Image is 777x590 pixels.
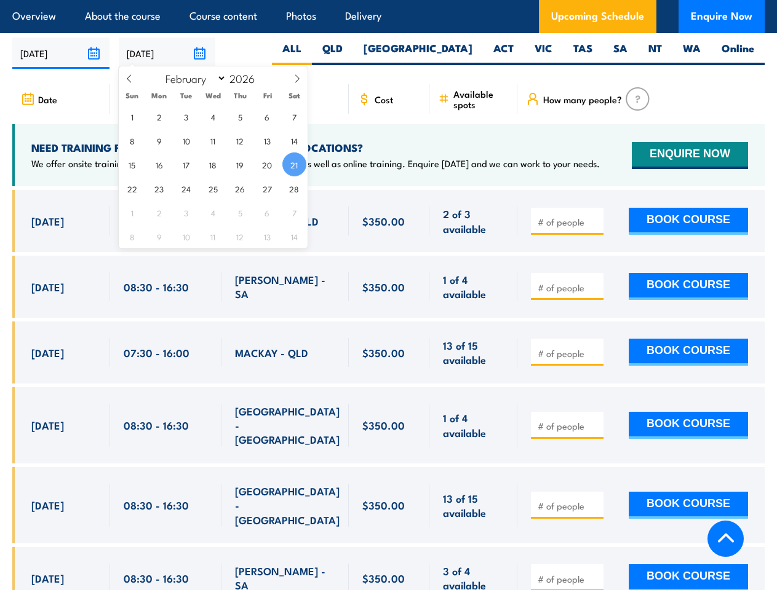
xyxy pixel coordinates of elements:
[174,152,198,176] span: February 17, 2026
[629,208,748,235] button: BOOK COURSE
[538,281,599,294] input: # of people
[120,104,144,128] span: February 1, 2026
[228,176,252,200] span: February 26, 2026
[629,339,748,366] button: BOOK COURSE
[629,273,748,300] button: BOOK COURSE
[147,152,171,176] span: February 16, 2026
[524,41,563,65] label: VIC
[312,41,353,65] label: QLD
[201,128,225,152] span: February 11, 2026
[375,94,393,104] span: Cost
[538,216,599,228] input: # of people
[124,418,189,432] span: 08:30 - 16:30
[124,498,189,512] span: 08:30 - 16:30
[228,152,252,176] span: February 19, 2026
[228,104,252,128] span: February 5, 2026
[174,176,198,200] span: February 24, 2026
[538,347,599,360] input: # of people
[362,345,405,360] span: $350.00
[362,498,405,512] span: $350.00
[353,41,483,65] label: [GEOGRAPHIC_DATA]
[443,411,503,439] span: 1 of 4 available
[119,92,146,100] span: Sun
[255,152,279,176] span: February 20, 2026
[272,41,312,65] label: ALL
[12,37,110,69] input: From date
[227,92,254,100] span: Thu
[147,128,171,152] span: February 9, 2026
[201,176,225,200] span: February 25, 2026
[159,70,226,86] select: Month
[282,200,306,224] span: March 7, 2026
[120,152,144,176] span: February 15, 2026
[124,345,189,360] span: 07:30 - 16:00
[174,224,198,248] span: March 10, 2026
[228,224,252,248] span: March 12, 2026
[282,152,306,176] span: February 21, 2026
[147,224,171,248] span: March 9, 2026
[31,280,64,294] span: [DATE]
[173,92,200,100] span: Tue
[638,41,672,65] label: NT
[632,142,748,169] button: ENQUIRE NOW
[174,128,198,152] span: February 10, 2026
[147,104,171,128] span: February 2, 2026
[119,37,216,69] input: To date
[147,200,171,224] span: March 2, 2026
[228,200,252,224] span: March 5, 2026
[124,571,189,585] span: 08:30 - 16:30
[120,176,144,200] span: February 22, 2026
[538,500,599,512] input: # of people
[235,272,335,301] span: [PERSON_NAME] - SA
[443,338,503,367] span: 13 of 15 available
[255,176,279,200] span: February 27, 2026
[443,206,503,235] span: 2 of 3 available
[282,224,306,248] span: March 14, 2026
[603,41,638,65] label: SA
[672,41,711,65] label: WA
[235,404,340,447] span: [GEOGRAPHIC_DATA] - [GEOGRAPHIC_DATA]
[255,200,279,224] span: March 6, 2026
[538,420,599,432] input: # of people
[31,418,64,432] span: [DATE]
[362,418,405,432] span: $350.00
[254,92,281,100] span: Fri
[201,224,225,248] span: March 11, 2026
[226,71,267,85] input: Year
[124,280,189,294] span: 08:30 - 16:30
[362,280,405,294] span: $350.00
[201,104,225,128] span: February 4, 2026
[255,104,279,128] span: February 6, 2026
[120,224,144,248] span: March 8, 2026
[538,573,599,585] input: # of people
[31,214,64,228] span: [DATE]
[31,571,64,585] span: [DATE]
[711,41,765,65] label: Online
[200,92,227,100] span: Wed
[120,200,144,224] span: March 1, 2026
[255,224,279,248] span: March 13, 2026
[228,128,252,152] span: February 12, 2026
[282,104,306,128] span: February 7, 2026
[629,412,748,439] button: BOOK COURSE
[629,492,748,519] button: BOOK COURSE
[174,104,198,128] span: February 3, 2026
[282,128,306,152] span: February 14, 2026
[453,88,509,109] span: Available spots
[443,491,503,520] span: 13 of 15 available
[146,92,173,100] span: Mon
[483,41,524,65] label: ACT
[255,128,279,152] span: February 13, 2026
[31,498,64,512] span: [DATE]
[31,141,600,154] h4: NEED TRAINING FOR LARGER GROUPS OR MULTIPLE LOCATIONS?
[174,200,198,224] span: March 3, 2026
[120,128,144,152] span: February 8, 2026
[362,571,405,585] span: $350.00
[201,152,225,176] span: February 18, 2026
[31,157,600,170] p: We offer onsite training, training at our centres, multisite solutions as well as online training...
[282,176,306,200] span: February 28, 2026
[563,41,603,65] label: TAS
[543,94,622,104] span: How many people?
[31,345,64,360] span: [DATE]
[443,272,503,301] span: 1 of 4 available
